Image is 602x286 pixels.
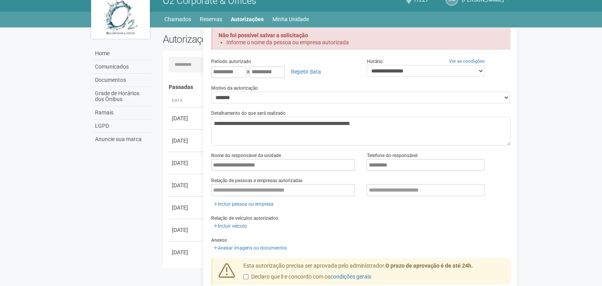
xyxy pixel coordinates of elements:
a: Home [93,47,151,60]
label: Anexos [211,237,227,244]
label: Motivo da autorização [211,85,258,92]
a: Documentos [93,74,151,87]
li: Informe o nome da pessoa ou empresa autorizada [226,39,497,46]
a: Reservas [200,14,222,25]
h4: Passadas [169,84,505,90]
div: [DATE] [172,159,201,167]
strong: Não foi possível salvar a solicitação [219,32,308,38]
div: a [211,65,355,78]
a: Chamados [164,14,191,25]
h2: Autorizações [163,33,331,45]
div: [DATE] [172,226,201,234]
div: [DATE] [172,114,201,122]
label: Horário [367,58,382,65]
div: [DATE] [172,137,201,145]
a: Comunicados [93,60,151,74]
label: Relação de veículos autorizados [211,215,278,222]
div: [DATE] [172,248,201,256]
div: [DATE] [172,204,201,212]
a: Incluir veículo [211,222,249,230]
label: Nome do responsável da unidade [211,152,281,159]
label: Detalhamento do que será realizado [211,110,286,117]
label: Declaro que li e concordo com os [243,273,371,281]
a: Anexar imagens ou documentos [211,244,289,252]
a: Ver as condições [449,58,485,64]
label: Relação de pessoas e empresas autorizadas [211,177,303,184]
a: Repetir data [286,65,326,78]
th: Data [169,94,204,107]
a: Incluir pessoa ou empresa [211,200,276,208]
label: Período autorizado [211,58,251,65]
a: Grade de Horários dos Ônibus [93,87,151,106]
a: Anuncie sua marca [93,133,151,146]
a: Ramais [93,106,151,119]
a: Autorizações [231,14,264,25]
a: condições gerais [330,273,371,280]
strong: O prazo de aprovação é de até 24h. [385,262,473,269]
a: LGPD [93,119,151,133]
div: [DATE] [172,181,201,189]
label: Telefone do responsável [367,152,417,159]
input: Declaro que li e concordo com oscondições gerais [243,274,248,279]
a: Minha Unidade [272,14,309,25]
div: Esta autorização precisa ser aprovada pelo administrador. [237,262,511,285]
